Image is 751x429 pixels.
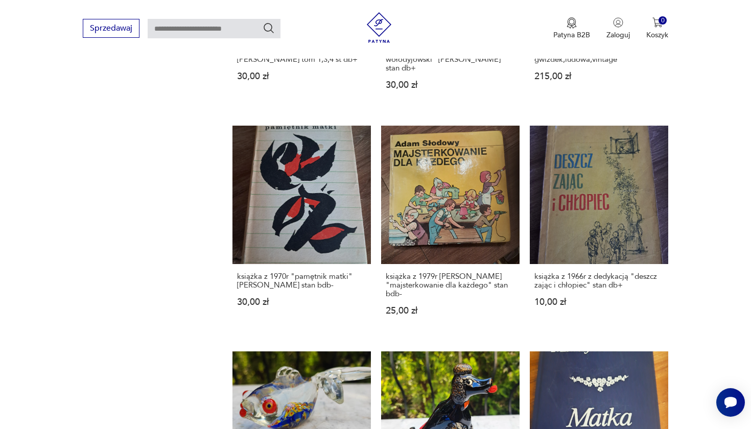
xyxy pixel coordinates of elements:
p: Patyna B2B [553,30,590,40]
button: Patyna B2B [553,17,590,40]
p: 30,00 zł [237,298,366,306]
a: książka z 1970r "pamętnik matki" Marcjanny Fornalskiej stan bdb-książka z 1970r "pamętnik matki" ... [232,126,371,335]
img: Ikona medalu [567,17,577,29]
h3: książka z 1979r [PERSON_NAME] "majsterkowanie dla każdego" stan bdb- [386,272,515,298]
a: Sprzedawaj [83,26,139,33]
div: 0 [659,16,667,25]
img: Ikonka użytkownika [613,17,623,28]
h3: Ceramiczna żaba,żabka gwizdek,ludowa,vintage [534,46,664,64]
button: Zaloguj [606,17,630,40]
a: książka z 1966r z dedykacją "deszcz zając i chłopiec" stan db+książka z 1966r z dedykacją "deszcz... [530,126,668,335]
h3: książka z 1970r "pamętnik matki" [PERSON_NAME] stan bdb- [237,272,366,290]
h3: 2 tomy książki z 1969r "pan wołodyjowski" [PERSON_NAME] stan db+ [386,46,515,73]
p: 30,00 zł [237,72,366,81]
img: Ikona koszyka [652,17,663,28]
a: książka z 1979r Adama Słodowego "majsterkowanie dla każdego" stan bdb-książka z 1979r [PERSON_NAM... [381,126,520,335]
img: Patyna - sklep z meblami i dekoracjami vintage [364,12,394,43]
button: Szukaj [263,22,275,34]
p: Koszyk [646,30,668,40]
p: 25,00 zł [386,306,515,315]
p: 10,00 zł [534,298,664,306]
button: 0Koszyk [646,17,668,40]
iframe: Smartsupp widget button [716,388,745,417]
p: 30,00 zł [386,81,515,89]
p: 215,00 zł [534,72,664,81]
button: Sprzedawaj [83,19,139,38]
a: Ikona medaluPatyna B2B [553,17,590,40]
h3: książka z 1966r z dedykacją "deszcz zając i chłopiec" stan db+ [534,272,664,290]
p: Zaloguj [606,30,630,40]
h3: książki z 1968r "potop" [PERSON_NAME] tom 1,3,4 st db+ [237,46,366,64]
